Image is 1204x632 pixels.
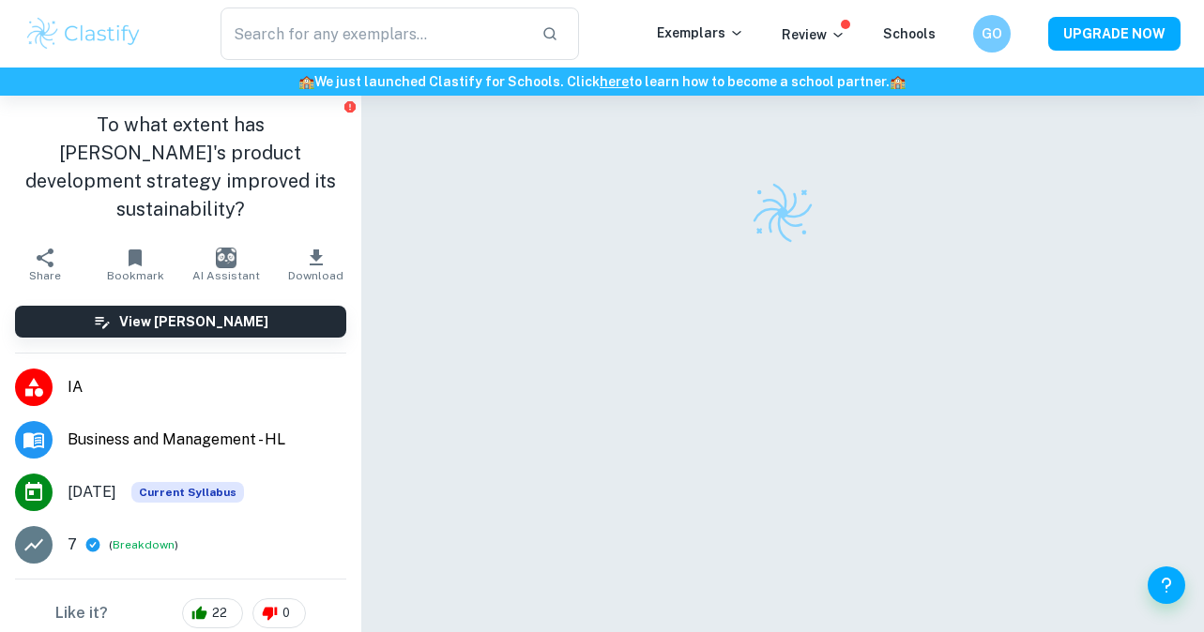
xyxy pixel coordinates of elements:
[600,74,629,89] a: here
[288,269,343,282] span: Download
[24,15,144,53] img: Clastify logo
[202,604,237,623] span: 22
[192,269,260,282] span: AI Assistant
[180,238,270,291] button: AI Assistant
[68,429,346,451] span: Business and Management - HL
[68,534,77,556] p: 7
[107,269,164,282] span: Bookmark
[973,15,1011,53] button: GO
[55,602,108,624] h6: Like it?
[750,180,815,246] img: Clastify logo
[221,8,527,60] input: Search for any exemplars...
[68,376,346,399] span: IA
[216,248,236,268] img: AI Assistant
[981,23,1002,44] h6: GO
[657,23,744,43] p: Exemplars
[15,111,346,223] h1: To what extent has [PERSON_NAME]'s product development strategy improved its sustainability?
[131,482,244,503] div: This exemplar is based on the current syllabus. Feel free to refer to it for inspiration/ideas wh...
[90,238,180,291] button: Bookmark
[1148,566,1185,604] button: Help and Feedback
[890,74,906,89] span: 🏫
[298,74,314,89] span: 🏫
[109,536,178,554] span: ( )
[131,482,244,503] span: Current Syllabus
[1048,17,1181,51] button: UPGRADE NOW
[782,24,846,45] p: Review
[883,26,936,41] a: Schools
[271,238,361,291] button: Download
[272,604,300,623] span: 0
[15,306,346,338] button: View [PERSON_NAME]
[119,311,268,332] h6: View [PERSON_NAME]
[68,481,116,504] span: [DATE]
[113,536,175,553] button: Breakdown
[29,269,61,282] span: Share
[4,71,1200,92] h6: We just launched Clastify for Schools. Click to learn how to become a school partner.
[343,99,358,113] button: Report issue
